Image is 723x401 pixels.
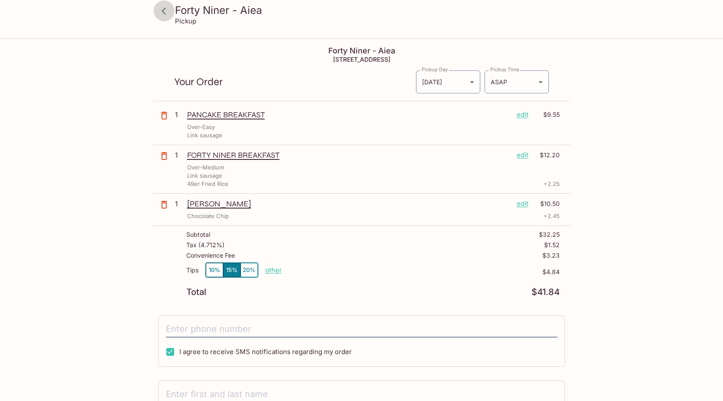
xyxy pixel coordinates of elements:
button: 10% [206,263,223,277]
p: edit [517,150,528,160]
p: Tax ( 4.712% ) [186,242,224,249]
p: + 2.45 [544,212,560,220]
p: 1 [175,199,184,209]
p: 49er Fried Rice [187,180,228,188]
label: Pickup Day [422,66,448,73]
p: Over-Easy [187,123,215,131]
p: edit [517,199,528,209]
label: Pickup Time [490,66,519,73]
p: $3.23 [542,252,560,259]
p: $10.50 [534,199,560,209]
p: Subtotal [186,231,210,238]
p: FORTY NINER BREAKFAST [187,150,510,160]
div: [DATE] [416,70,480,93]
p: [PERSON_NAME] [187,199,510,209]
input: Enter phone number [166,321,558,338]
p: $4.84 [282,268,560,275]
p: edit [517,110,528,119]
h5: [STREET_ADDRESS] [153,56,570,63]
button: 20% [241,263,258,277]
p: $9.55 [534,110,560,119]
div: ASAP [485,70,549,93]
p: $12.20 [534,150,560,160]
p: PANCAKE BREAKFAST [187,110,510,119]
h3: Forty Niner - Aiea [175,3,563,17]
p: Link sausage [187,172,222,180]
p: + 2.25 [544,180,560,188]
p: $32.25 [539,231,560,238]
button: other [265,266,282,274]
p: Convenience Fee [186,252,235,259]
p: Tips [186,267,198,274]
button: 15% [223,263,241,277]
p: Chocolate Chip [187,212,229,220]
p: Link sausage [187,131,222,139]
p: Over-Medium [187,163,224,172]
p: 1 [175,150,184,160]
p: $1.52 [544,242,560,249]
p: Your Order [174,78,416,86]
p: Pickup [175,17,196,25]
span: I agree to receive SMS notifications regarding my order [179,348,352,356]
p: $41.84 [532,288,560,296]
p: Total [186,288,206,296]
p: 1 [175,110,184,119]
h4: Forty Niner - Aiea [153,46,570,56]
